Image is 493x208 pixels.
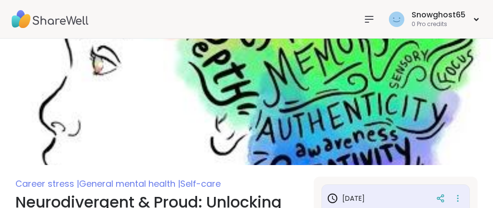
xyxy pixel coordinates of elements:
[327,193,365,204] h3: [DATE]
[79,178,180,190] span: General mental health |
[12,2,89,36] img: ShareWell Nav Logo
[412,10,466,20] div: Snowghost65
[412,20,466,28] div: 0 Pro credits
[180,178,221,190] span: Self-care
[15,178,79,190] span: Career stress |
[389,12,404,27] img: Snowghost65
